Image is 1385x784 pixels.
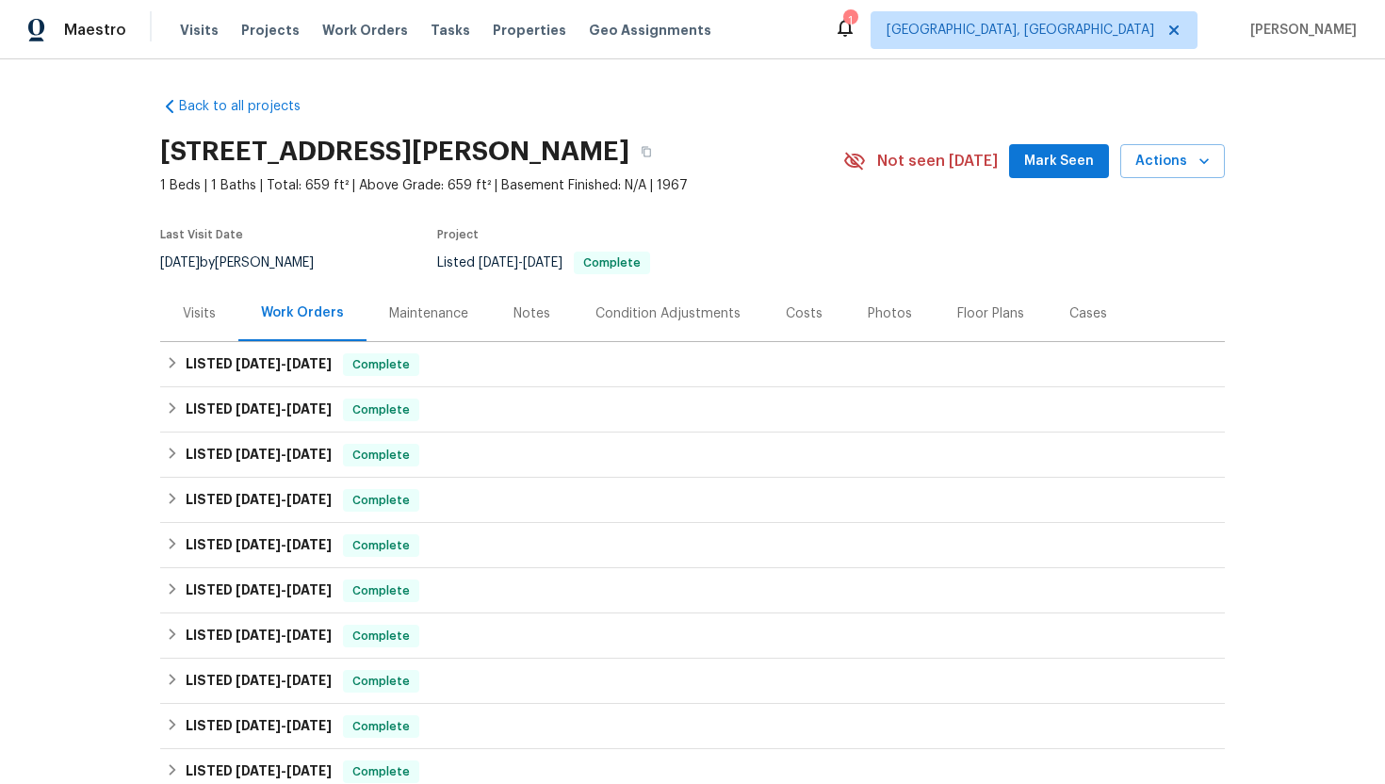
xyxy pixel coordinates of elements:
[186,625,332,647] h6: LISTED
[431,24,470,37] span: Tasks
[186,715,332,738] h6: LISTED
[345,627,417,645] span: Complete
[160,256,200,269] span: [DATE]
[186,760,332,783] h6: LISTED
[389,304,468,323] div: Maintenance
[236,402,281,416] span: [DATE]
[286,538,332,551] span: [DATE]
[236,629,281,642] span: [DATE]
[241,21,300,40] span: Projects
[236,357,332,370] span: -
[236,402,332,416] span: -
[1069,304,1107,323] div: Cases
[1243,21,1357,40] span: [PERSON_NAME]
[160,433,1225,478] div: LISTED [DATE]-[DATE]Complete
[595,304,741,323] div: Condition Adjustments
[843,11,856,30] div: 1
[236,493,332,506] span: -
[286,674,332,687] span: [DATE]
[160,523,1225,568] div: LISTED [DATE]-[DATE]Complete
[160,704,1225,749] div: LISTED [DATE]-[DATE]Complete
[160,97,341,116] a: Back to all projects
[286,402,332,416] span: [DATE]
[286,583,332,596] span: [DATE]
[183,304,216,323] div: Visits
[236,538,332,551] span: -
[286,357,332,370] span: [DATE]
[180,21,219,40] span: Visits
[236,674,332,687] span: -
[186,580,332,602] h6: LISTED
[576,257,648,269] span: Complete
[160,142,629,161] h2: [STREET_ADDRESS][PERSON_NAME]
[513,304,550,323] div: Notes
[186,399,332,421] h6: LISTED
[437,256,650,269] span: Listed
[345,536,417,555] span: Complete
[236,538,281,551] span: [DATE]
[236,764,281,777] span: [DATE]
[589,21,711,40] span: Geo Assignments
[236,493,281,506] span: [DATE]
[286,764,332,777] span: [DATE]
[186,353,332,376] h6: LISTED
[1120,144,1225,179] button: Actions
[236,583,281,596] span: [DATE]
[236,629,332,642] span: -
[160,659,1225,704] div: LISTED [DATE]-[DATE]Complete
[887,21,1154,40] span: [GEOGRAPHIC_DATA], [GEOGRAPHIC_DATA]
[236,583,332,596] span: -
[629,135,663,169] button: Copy Address
[345,491,417,510] span: Complete
[479,256,562,269] span: -
[1024,150,1094,173] span: Mark Seen
[345,355,417,374] span: Complete
[345,762,417,781] span: Complete
[160,342,1225,387] div: LISTED [DATE]-[DATE]Complete
[261,303,344,322] div: Work Orders
[236,448,332,461] span: -
[877,152,998,171] span: Not seen [DATE]
[236,719,281,732] span: [DATE]
[236,448,281,461] span: [DATE]
[345,581,417,600] span: Complete
[1135,150,1210,173] span: Actions
[236,357,281,370] span: [DATE]
[160,387,1225,433] div: LISTED [DATE]-[DATE]Complete
[345,717,417,736] span: Complete
[160,478,1225,523] div: LISTED [DATE]-[DATE]Complete
[160,568,1225,613] div: LISTED [DATE]-[DATE]Complete
[345,446,417,465] span: Complete
[160,252,336,274] div: by [PERSON_NAME]
[186,489,332,512] h6: LISTED
[160,613,1225,659] div: LISTED [DATE]-[DATE]Complete
[236,719,332,732] span: -
[437,229,479,240] span: Project
[868,304,912,323] div: Photos
[160,176,843,195] span: 1 Beds | 1 Baths | Total: 659 ft² | Above Grade: 659 ft² | Basement Finished: N/A | 1967
[1009,144,1109,179] button: Mark Seen
[479,256,518,269] span: [DATE]
[345,672,417,691] span: Complete
[236,764,332,777] span: -
[786,304,823,323] div: Costs
[957,304,1024,323] div: Floor Plans
[186,670,332,693] h6: LISTED
[286,719,332,732] span: [DATE]
[286,629,332,642] span: [DATE]
[286,448,332,461] span: [DATE]
[493,21,566,40] span: Properties
[322,21,408,40] span: Work Orders
[64,21,126,40] span: Maestro
[286,493,332,506] span: [DATE]
[186,444,332,466] h6: LISTED
[236,674,281,687] span: [DATE]
[186,534,332,557] h6: LISTED
[523,256,562,269] span: [DATE]
[345,400,417,419] span: Complete
[160,229,243,240] span: Last Visit Date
